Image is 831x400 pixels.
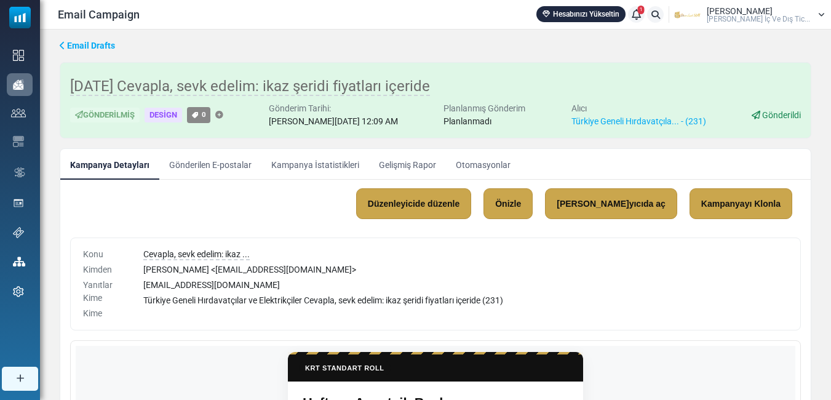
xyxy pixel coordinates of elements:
span: 0 [202,110,206,119]
a: Hesabınızı Yükseltin [536,6,626,22]
a: Düzenleyicide düzenle [356,188,471,219]
div: Planlanmış Gönderim [443,102,525,115]
span: Planlanmadı [443,116,491,126]
img: contacts-icon.svg [11,108,26,117]
span: Gönderildi [762,110,801,120]
a: 1 [628,6,645,23]
div: Yanıtlar Kime [83,279,129,305]
a: Önizle [483,188,533,219]
img: campaigns-icon-active.png [13,79,24,90]
a: [PERSON_NAME]yıcıda aç [545,188,677,219]
a: Türkiye Geneli Hırdavatçıla... - (231) [571,116,706,126]
div: Konu [83,248,129,261]
img: User Logo [673,6,704,24]
span: [PERSON_NAME] [707,7,773,15]
img: landing_pages.svg [13,198,24,209]
div: Kimden [83,263,129,276]
a: Kampanyayı Klonla [690,188,792,219]
div: [PERSON_NAME] < [EMAIL_ADDRESS][DOMAIN_NAME] > [143,263,789,276]
div: Alıcı [571,102,706,115]
div: Kime [83,307,129,320]
span: Cevapla, sevk edelim: ikaz ... [143,249,250,260]
div: Design [145,108,182,123]
span: translation missing: tr.ms_sidebar.email_drafts [67,41,115,50]
a: 0 [187,107,210,122]
a: Etiket Ekle [215,111,223,119]
div: Gönderim Tarihi: [269,102,398,115]
a: Kampanya İstatistikleri [261,149,369,180]
a: User Logo [PERSON_NAME] [PERSON_NAME] İç Ve Dış Tic... [673,6,825,24]
img: mailsoftly_icon_blue_white.svg [9,7,31,28]
a: Gönderilen E-postalar [159,149,261,180]
a: Email Drafts [60,39,115,52]
span: [DATE] Cevapla, sevk edelim: ikaz şeridi fiyatları içeride [70,78,430,96]
div: Gönderilmiş [70,108,140,123]
div: [PERSON_NAME][DATE] 12:09 AM [269,115,398,128]
img: settings-icon.svg [13,286,24,297]
img: workflow.svg [13,166,26,180]
span: Türkiye Geneli Hırdavatçılar ve Elektrikçiler Cevapla, sevk edelim: ikaz şeridi fiyatları içeride... [143,295,503,305]
img: email-templates-icon.svg [13,136,24,147]
span: 1 [638,6,645,14]
a: Gelişmiş Rapor [369,149,446,180]
img: dashboard-icon.svg [13,50,24,61]
span: KRT STANDART ROLL [299,361,391,375]
div: [EMAIL_ADDRESS][DOMAIN_NAME] [143,279,789,292]
a: Otomasyonlar [446,149,520,180]
span: [PERSON_NAME] İç Ve Dış Tic... [707,15,810,23]
a: Kampanya Detayları [60,149,159,180]
img: support-icon.svg [13,227,24,238]
span: Email Campaign [58,6,140,23]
